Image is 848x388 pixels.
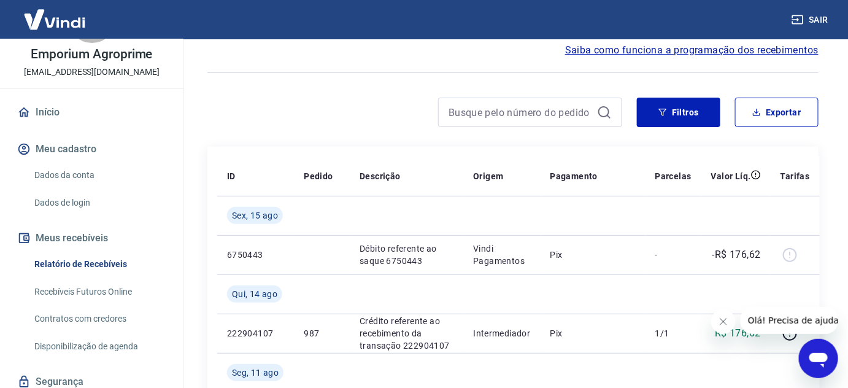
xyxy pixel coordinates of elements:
p: Intermediador [473,327,530,340]
p: Emporium Agroprime [31,48,152,61]
a: Contratos com credores [29,306,169,332]
p: Pix [550,249,636,261]
span: Qui, 14 ago [232,288,277,300]
a: Dados de login [29,190,169,215]
iframe: Fechar mensagem [711,309,736,334]
button: Meus recebíveis [15,225,169,252]
button: Meu cadastro [15,136,169,163]
p: Vindi Pagamentos [473,243,530,267]
input: Busque pelo número do pedido [449,103,592,122]
a: Saiba como funciona a programação dos recebimentos [565,43,819,58]
p: Débito referente ao saque 6750443 [360,243,453,267]
a: Início [15,99,169,126]
a: Dados da conta [29,163,169,188]
p: Valor Líq. [711,170,751,182]
a: Relatório de Recebíveis [29,252,169,277]
a: Recebíveis Futuros Online [29,279,169,305]
p: Pagamento [550,170,598,182]
a: Disponibilização de agenda [29,334,169,359]
p: Pedido [304,170,333,182]
p: ID [227,170,236,182]
button: Exportar [735,98,819,127]
p: Tarifas [781,170,810,182]
img: Vindi [15,1,94,38]
p: Parcelas [655,170,692,182]
p: Descrição [360,170,401,182]
p: -R$ 176,62 [712,247,761,262]
p: 987 [304,327,340,340]
p: Pix [550,327,636,340]
p: 6750443 [227,249,284,261]
p: Crédito referente ao recebimento da transação 222904107 [360,315,453,352]
button: Sair [789,9,833,31]
p: Origem [473,170,503,182]
p: 1/1 [655,327,692,340]
iframe: Mensagem da empresa [741,307,838,334]
span: Seg, 11 ago [232,367,279,379]
span: Sex, 15 ago [232,209,278,222]
p: 222904107 [227,327,284,340]
span: Olá! Precisa de ajuda? [7,9,103,18]
p: - [655,249,692,261]
button: Filtros [637,98,720,127]
iframe: Botão para abrir a janela de mensagens [799,339,838,378]
p: [EMAIL_ADDRESS][DOMAIN_NAME] [24,66,160,79]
